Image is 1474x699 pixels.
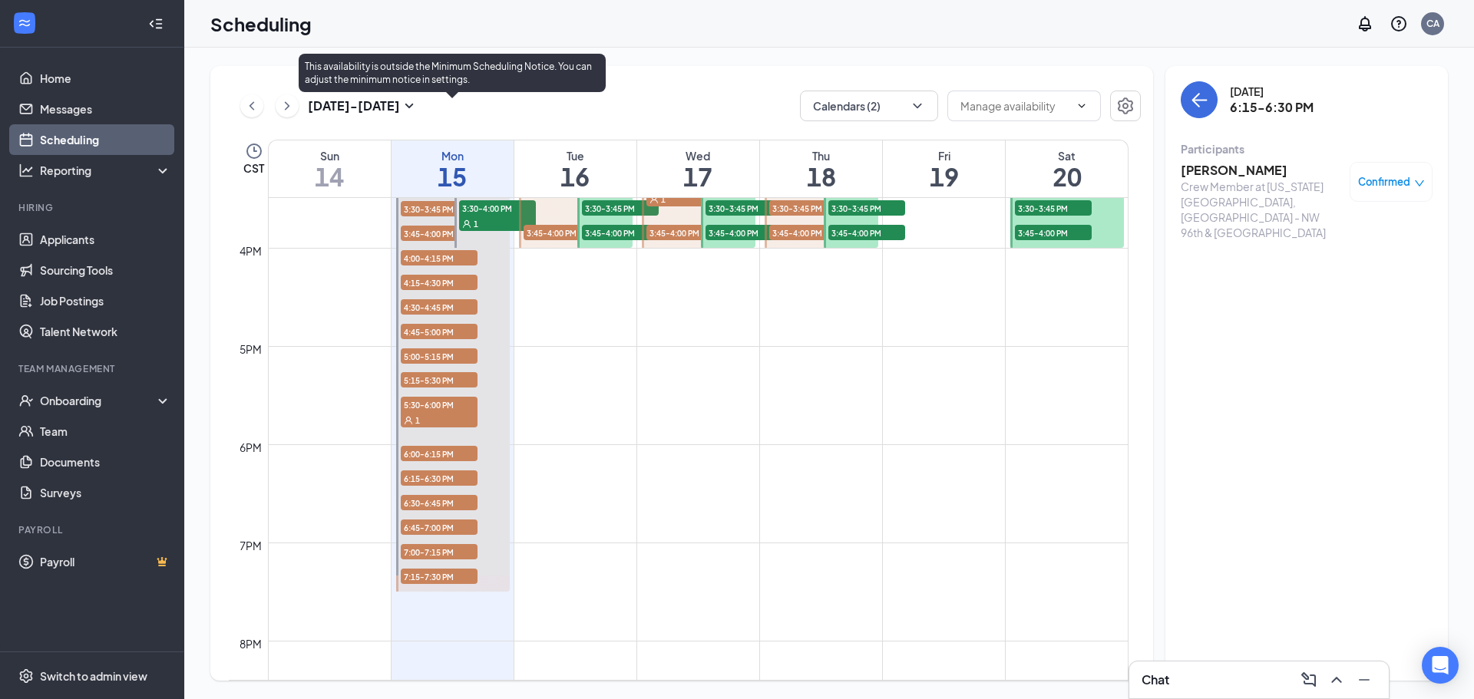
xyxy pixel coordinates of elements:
span: 3:45-4:00 PM [769,225,846,240]
div: Crew Member at [US_STATE][GEOGRAPHIC_DATA], [GEOGRAPHIC_DATA] - NW 96th & [GEOGRAPHIC_DATA] [1181,179,1342,240]
a: Applicants [40,224,171,255]
a: Home [40,63,171,94]
span: 3:45-4:00 PM [828,225,905,240]
svg: ChevronLeft [244,97,259,115]
a: Sourcing Tools [40,255,171,285]
button: ChevronLeft [240,94,263,117]
svg: User [649,195,659,204]
span: 6:45-7:00 PM [401,519,478,535]
div: Mon [392,148,514,163]
a: Documents [40,447,171,477]
span: 3:30-3:45 PM [769,200,846,216]
span: 3:30-3:45 PM [582,200,659,216]
h3: [PERSON_NAME] [1181,162,1342,179]
div: 8pm [236,635,265,652]
span: 3:45-4:00 PM [646,225,723,240]
a: Talent Network [40,316,171,347]
div: Wed [637,148,759,163]
h1: 16 [514,163,636,190]
svg: User [404,416,413,425]
svg: Notifications [1356,15,1374,33]
div: Team Management [18,362,168,375]
a: PayrollCrown [40,546,171,577]
a: Scheduling [40,124,171,155]
svg: ArrowLeft [1190,91,1208,109]
h1: 19 [883,163,1005,190]
div: 7pm [236,537,265,554]
span: 3:45-4:00 PM [1015,225,1092,240]
a: September 20, 2025 [1006,140,1128,197]
h1: Scheduling [210,11,312,37]
span: 3:45-4:00 PM [706,225,782,240]
span: down [1414,178,1425,189]
div: Open Intercom Messenger [1422,647,1459,684]
h1: 15 [392,163,514,190]
a: September 17, 2025 [637,140,759,197]
span: 5:00-5:15 PM [401,348,478,364]
div: Fri [883,148,1005,163]
div: Thu [760,148,882,163]
button: ChevronRight [276,94,299,117]
input: Manage availability [960,97,1069,114]
span: 4:45-5:00 PM [401,324,478,339]
div: Sat [1006,148,1128,163]
div: Participants [1181,141,1433,157]
div: CA [1426,17,1439,30]
svg: Analysis [18,163,34,178]
a: September 16, 2025 [514,140,636,197]
button: ChevronUp [1324,668,1349,692]
span: CST [243,160,264,176]
a: September 19, 2025 [883,140,1005,197]
svg: QuestionInfo [1390,15,1408,33]
span: 3:45-4:00 PM [524,225,600,240]
div: [DATE] [1230,84,1314,99]
svg: ChevronDown [1076,100,1088,112]
span: Confirmed [1358,174,1410,190]
button: Minimize [1352,668,1377,692]
span: 1 [415,415,420,426]
span: 4:00-4:15 PM [401,250,478,265]
span: 4:15-4:30 PM [401,275,478,290]
span: 5:15-5:30 PM [401,372,478,387]
div: Reporting [40,163,172,178]
svg: WorkstreamLogo [17,15,32,31]
svg: ComposeMessage [1300,671,1318,689]
button: Settings [1110,91,1141,121]
span: 1 [474,219,478,229]
svg: ChevronUp [1327,671,1346,689]
svg: Collapse [148,16,164,31]
span: 3:30-3:45 PM [401,201,478,216]
span: 3:45-4:00 PM [582,225,659,240]
span: 6:15-6:30 PM [401,470,478,486]
div: Onboarding [40,393,158,408]
a: Surveys [40,477,171,508]
h1: 18 [760,163,882,190]
svg: User [462,219,471,229]
h3: 6:15-6:30 PM [1230,99,1314,116]
h3: [DATE] - [DATE] [308,97,400,114]
div: Payroll [18,523,168,536]
span: 1 [661,194,666,205]
span: 3:30-3:45 PM [706,200,782,216]
div: 4pm [236,242,265,259]
span: 6:00-6:15 PM [401,446,478,461]
h1: 17 [637,163,759,190]
span: 7:15-7:30 PM [401,569,478,584]
button: ComposeMessage [1297,668,1321,692]
a: Messages [40,94,171,124]
h1: 20 [1006,163,1128,190]
a: September 18, 2025 [760,140,882,197]
h1: 14 [269,163,391,190]
span: 3:45-4:00 PM [401,226,478,241]
div: Sun [269,148,391,163]
div: 5pm [236,341,265,358]
svg: ChevronDown [910,98,925,114]
span: 3:30-4:00 PM [459,200,536,216]
svg: Settings [1116,97,1135,115]
span: 3:30-3:45 PM [1015,200,1092,216]
div: Hiring [18,201,168,214]
svg: SmallChevronDown [400,97,418,115]
div: 6pm [236,439,265,456]
div: Switch to admin view [40,668,147,684]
